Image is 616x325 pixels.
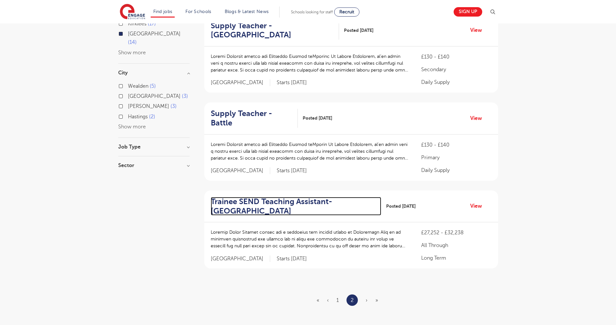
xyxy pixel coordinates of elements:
a: Find jobs [153,9,172,14]
p: Loremip Dolor Sitamet consec adi e seddoeius tem incidid utlabo et Doloremagn Aliq en ad minimven... [211,229,409,249]
p: £130 - £140 [421,53,491,61]
a: Blogs & Latest News [225,9,269,14]
a: For Schools [185,9,211,14]
p: Primary [421,154,491,162]
span: 5 [150,83,156,89]
p: £130 - £140 [421,141,491,149]
a: View [470,202,487,210]
a: Trainee SEND Teaching Assistant- [GEOGRAPHIC_DATA] [211,197,381,216]
h2: Supply Teacher - Battle [211,109,293,128]
img: Engage Education [120,4,145,20]
span: Kirklees [128,21,146,27]
h3: Job Type [118,144,190,149]
a: Previous [327,297,329,303]
span: [GEOGRAPHIC_DATA] [211,167,270,174]
p: Daily Supply [421,166,491,174]
h3: City [118,70,190,75]
span: » [375,297,378,303]
a: Supply Teacher - Battle [211,109,298,128]
input: Wealden 5 [128,83,132,87]
span: Schools looking for staff [291,10,333,14]
a: View [470,114,487,123]
a: Sign up [454,7,482,17]
span: Hastings [128,114,148,120]
a: 2 [351,296,354,305]
a: 1 [336,297,339,303]
p: Daily Supply [421,78,491,86]
p: Loremi Dolorsit ametco adi Elitseddo Eiusmod teMporinc Ut Labore Etdolorem, al’en admin veni q no... [211,53,409,73]
span: › [366,297,368,303]
span: [GEOGRAPHIC_DATA] [128,31,181,37]
p: £27,252 - £32,238 [421,229,491,237]
h2: Supply Teacher - [GEOGRAPHIC_DATA] [211,21,334,40]
a: View [470,26,487,34]
p: Loremi Dolorsit ametco adi Elitseddo Eiusmod teMporin Ut Labore Etdolorem, al’en admin veni q nos... [211,141,409,162]
span: [GEOGRAPHIC_DATA] [211,255,270,262]
span: 3 [182,93,188,99]
input: [PERSON_NAME] 3 [128,103,132,108]
p: Long Term [421,254,491,262]
input: Hastings 2 [128,114,132,118]
p: All Through [421,241,491,249]
p: Secondary [421,66,491,73]
p: Starts [DATE] [277,255,307,262]
span: Posted [DATE] [386,203,416,210]
h3: Sector [118,163,190,168]
span: Posted [DATE] [344,27,373,34]
button: Show more [118,50,146,56]
input: [GEOGRAPHIC_DATA] 14 [128,31,132,35]
span: [GEOGRAPHIC_DATA] [211,79,270,86]
span: Recruit [339,9,354,14]
a: Supply Teacher - [GEOGRAPHIC_DATA] [211,21,339,40]
a: First [317,297,319,303]
span: [GEOGRAPHIC_DATA] [128,93,181,99]
p: Starts [DATE] [277,167,307,174]
span: [PERSON_NAME] [128,103,169,109]
h2: Trainee SEND Teaching Assistant- [GEOGRAPHIC_DATA] [211,197,376,216]
span: 3 [170,103,177,109]
span: Wealden [128,83,148,89]
span: Posted [DATE] [303,115,332,122]
button: Show more [118,124,146,130]
p: Starts [DATE] [277,79,307,86]
span: 17 [148,21,156,27]
a: Recruit [334,7,359,17]
span: 14 [128,39,137,45]
span: 2 [149,114,155,120]
input: [GEOGRAPHIC_DATA] 3 [128,93,132,97]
